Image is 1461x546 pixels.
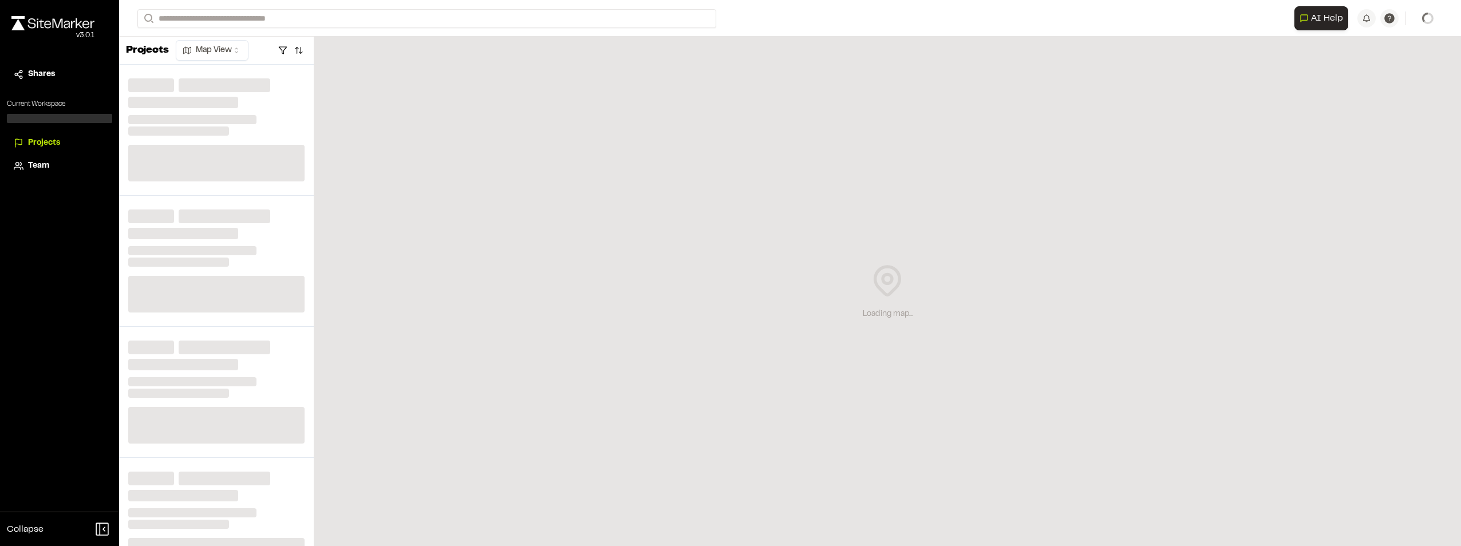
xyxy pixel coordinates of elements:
img: rebrand.png [11,16,94,30]
div: Open AI Assistant [1294,6,1353,30]
p: Projects [126,43,169,58]
button: Search [137,9,158,28]
a: Team [14,160,105,172]
span: Collapse [7,523,44,536]
p: Current Workspace [7,99,112,109]
a: Shares [14,68,105,81]
a: Projects [14,137,105,149]
span: AI Help [1311,11,1343,25]
div: Oh geez...please don't... [11,30,94,41]
span: Projects [28,137,60,149]
div: Loading map... [863,308,913,321]
span: Shares [28,68,55,81]
span: Team [28,160,49,172]
button: Open AI Assistant [1294,6,1348,30]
